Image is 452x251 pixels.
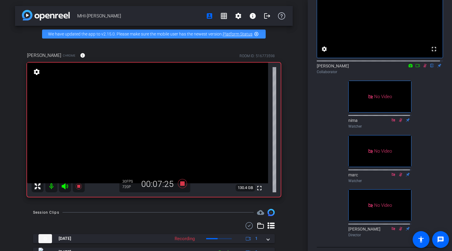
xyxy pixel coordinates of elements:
span: 130.4 GB [236,184,255,191]
div: ROOM ID: 516773598 [240,53,275,59]
span: No Video [374,94,392,99]
mat-icon: logout [264,12,271,20]
mat-icon: info [249,12,256,20]
mat-icon: account_box [206,12,213,20]
mat-icon: highlight_off [254,32,259,36]
span: No Video [374,148,392,153]
mat-icon: fullscreen [430,45,438,53]
mat-icon: settings [321,45,328,53]
mat-icon: settings [32,68,41,76]
mat-icon: settings [235,12,242,20]
span: [DATE] [59,235,71,242]
div: Collaborator [317,69,443,75]
div: nima [348,117,411,129]
mat-icon: accessibility [417,236,425,243]
img: thumb-nail [38,234,52,243]
span: 1 [255,235,258,242]
mat-icon: fullscreen [256,184,263,192]
mat-icon: message [437,236,444,243]
img: app-logo [22,10,70,20]
span: FPS [127,179,133,184]
span: Destinations for your clips [257,209,264,216]
span: Chrome [63,53,75,58]
div: Session Clips [33,209,59,215]
span: [PERSON_NAME] [27,52,61,59]
div: [PERSON_NAME] [317,63,443,75]
div: Recording [172,235,198,242]
a: Platform Status [223,32,252,36]
mat-expansion-panel-header: thumb-nail[DATE]Recording1 [33,234,275,243]
div: marc [348,172,411,184]
div: Director [348,232,411,238]
mat-icon: flip [429,63,436,68]
mat-icon: grid_on [220,12,228,20]
div: 720P [122,184,137,189]
img: Session clips [267,209,275,216]
mat-icon: cloud_upload [257,209,264,216]
div: Watcher [348,124,411,129]
div: Watcher [348,178,411,184]
span: MHI-[PERSON_NAME] [77,10,202,22]
div: 30 [122,179,137,184]
div: 00:07:25 [137,179,178,189]
mat-icon: info [80,53,85,58]
div: We have updated the app to v2.15.0. Please make sure the mobile user has the newest version. [42,29,266,39]
span: No Video [374,203,392,208]
div: [PERSON_NAME] [348,226,411,238]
